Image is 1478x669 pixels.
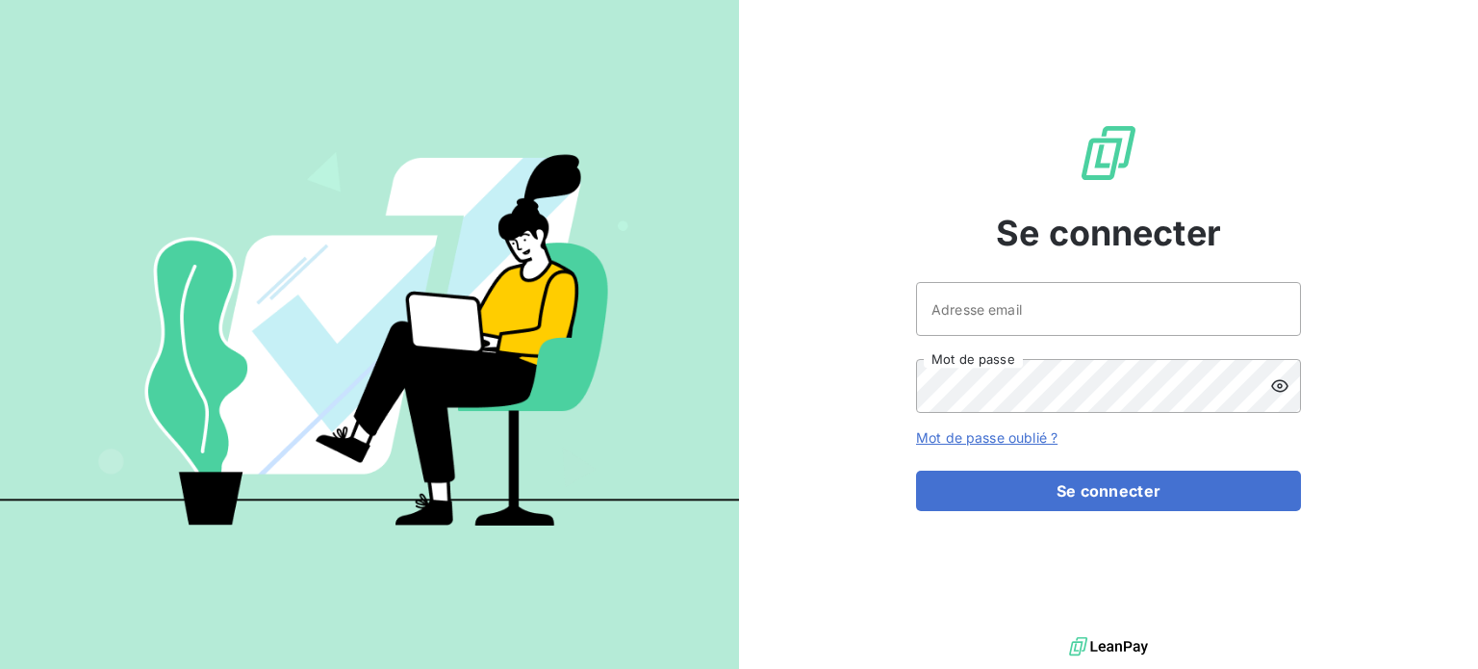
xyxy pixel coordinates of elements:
[916,282,1301,336] input: placeholder
[916,471,1301,511] button: Se connecter
[996,207,1221,259] span: Se connecter
[916,429,1058,446] a: Mot de passe oublié ?
[1078,122,1139,184] img: Logo LeanPay
[1069,632,1148,661] img: logo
